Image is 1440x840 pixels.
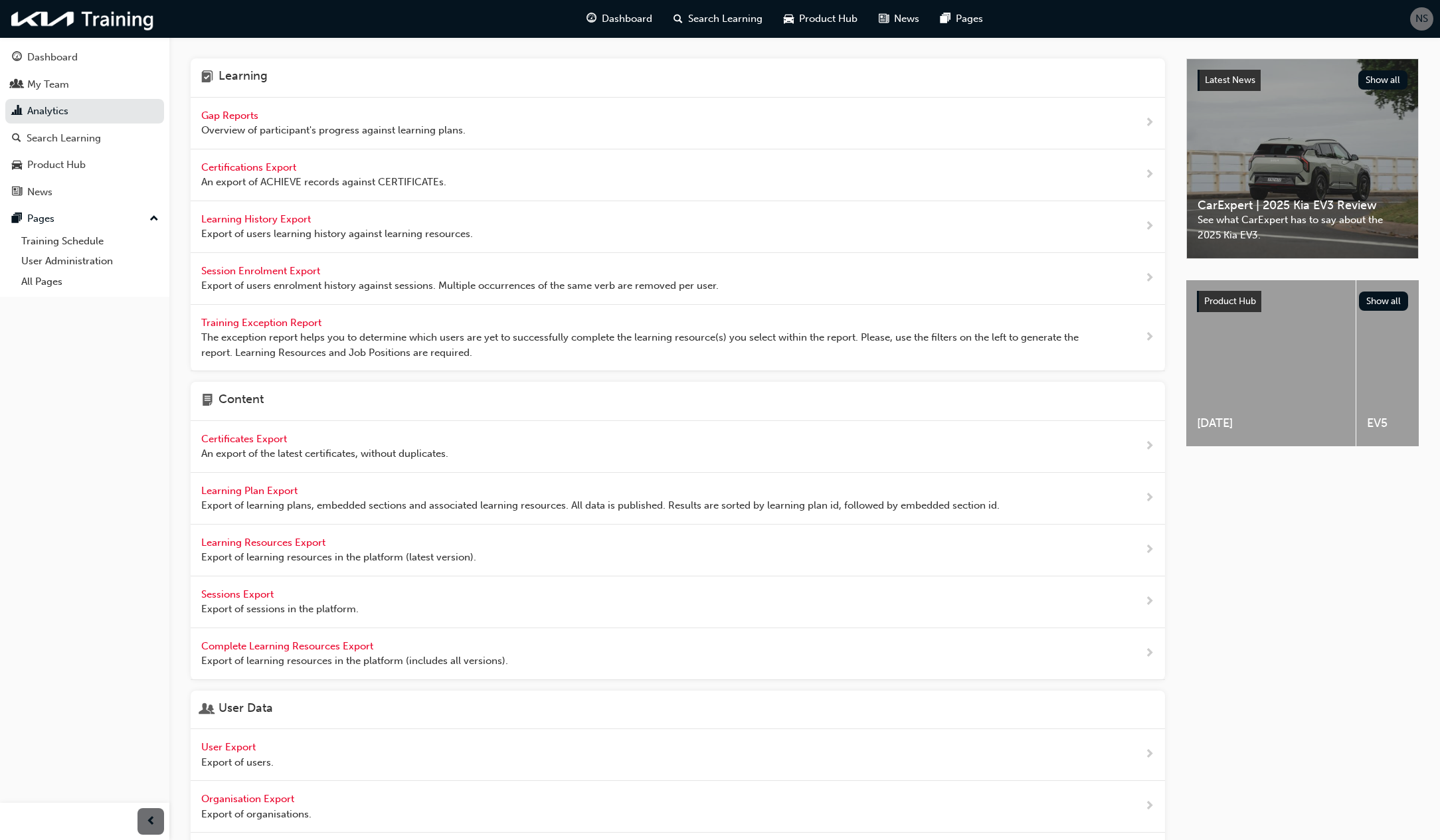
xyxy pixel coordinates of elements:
span: Export of users enrolment history against sessions. Multiple occurrences of the same verb are rem... [201,278,719,294]
span: Learning Plan Export [201,485,300,497]
span: news-icon [879,11,889,27]
span: next-icon [1144,167,1154,183]
span: User Export [201,741,258,753]
div: Product Hub [27,157,86,173]
button: NS [1410,7,1433,31]
span: people-icon [12,79,22,91]
span: The exception report helps you to determine which users are yet to successfully complete the lear... [201,330,1102,360]
a: [DATE] [1186,280,1356,446]
a: guage-iconDashboard [576,5,663,33]
div: News [27,185,52,200]
span: next-icon [1144,594,1154,610]
span: car-icon [12,159,22,171]
a: Product HubShow all [1197,291,1408,312]
span: Training Exception Report [201,317,324,329]
button: DashboardMy TeamAnalyticsSearch LearningProduct HubNews [5,42,164,207]
span: search-icon [12,133,21,145]
span: Learning Resources Export [201,537,328,548]
span: learning-icon [201,69,213,86]
span: next-icon [1144,115,1154,131]
span: Export of learning plans, embedded sections and associated learning resources. All data is publis... [201,498,1000,513]
span: up-icon [149,210,159,228]
span: Product Hub [1204,295,1256,307]
a: News [5,180,164,205]
span: next-icon [1144,270,1154,287]
a: news-iconNews [868,5,930,33]
span: page-icon [201,392,213,410]
span: next-icon [1144,645,1154,662]
button: Pages [5,207,164,231]
a: Sessions Export Export of sessions in the platform.next-icon [191,576,1165,628]
a: Analytics [5,99,164,124]
span: Certificates Export [201,433,290,445]
span: car-icon [784,11,794,27]
span: search-icon [674,11,683,27]
span: Session Enrolment Export [201,265,323,277]
span: Export of learning resources in the platform (latest version). [201,550,476,565]
h4: Content [219,392,264,410]
a: Organisation Export Export of organisations.next-icon [191,781,1165,833]
span: pages-icon [12,213,22,225]
span: Export of users learning history against learning resources. [201,226,473,242]
button: Show all [1359,292,1409,311]
span: next-icon [1144,329,1154,346]
span: Latest News [1205,74,1255,86]
a: Learning Resources Export Export of learning resources in the platform (latest version).next-icon [191,525,1165,576]
span: next-icon [1144,542,1154,558]
span: Learning History Export [201,213,314,225]
h4: Learning [219,69,268,86]
div: Dashboard [27,50,78,65]
a: Training Exception Report The exception report helps you to determine which users are yet to succ... [191,305,1165,372]
span: Pages [956,11,983,27]
span: chart-icon [12,106,22,118]
span: Dashboard [602,11,652,27]
a: Learning Plan Export Export of learning plans, embedded sections and associated learning resource... [191,473,1165,525]
a: search-iconSearch Learning [663,5,773,33]
span: pages-icon [941,11,950,27]
a: pages-iconPages [930,5,994,33]
h4: User Data [219,701,273,718]
a: My Team [5,72,164,97]
a: Gap Reports Overview of participant's progress against learning plans.next-icon [191,98,1165,149]
div: My Team [27,77,69,92]
span: Gap Reports [201,110,261,122]
a: Certificates Export An export of the latest certificates, without duplicates.next-icon [191,421,1165,473]
span: next-icon [1144,746,1154,763]
span: Export of organisations. [201,807,312,822]
div: Pages [27,211,54,226]
span: Export of users. [201,755,274,770]
a: Search Learning [5,126,164,151]
span: See what CarExpert has to say about the 2025 Kia EV3. [1198,212,1407,242]
a: Dashboard [5,45,164,70]
span: guage-icon [586,11,596,27]
span: Organisation Export [201,793,297,805]
span: CarExpert | 2025 Kia EV3 Review [1198,198,1407,213]
a: Product Hub [5,153,164,177]
img: kia-training [7,5,159,33]
span: NS [1415,11,1428,27]
span: Sessions Export [201,588,276,600]
span: An export of the latest certificates, without duplicates. [201,446,448,462]
span: next-icon [1144,438,1154,455]
span: next-icon [1144,798,1154,815]
span: Export of sessions in the platform. [201,602,359,617]
a: car-iconProduct Hub [773,5,868,33]
a: Latest NewsShow all [1198,70,1407,91]
span: next-icon [1144,490,1154,507]
div: Search Learning [27,131,101,146]
span: news-icon [12,187,22,199]
span: Complete Learning Resources Export [201,640,376,652]
a: User Administration [16,251,164,272]
span: Certifications Export [201,161,299,173]
span: [DATE] [1197,416,1345,431]
span: user-icon [201,701,213,718]
a: Complete Learning Resources Export Export of learning resources in the platform (includes all ver... [191,628,1165,680]
a: Learning History Export Export of users learning history against learning resources.next-icon [191,201,1165,253]
a: Latest NewsShow allCarExpert | 2025 Kia EV3 ReviewSee what CarExpert has to say about the 2025 Ki... [1186,58,1419,259]
span: Product Hub [799,11,857,27]
span: next-icon [1144,218,1154,235]
button: Show all [1358,70,1408,90]
a: All Pages [16,272,164,292]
